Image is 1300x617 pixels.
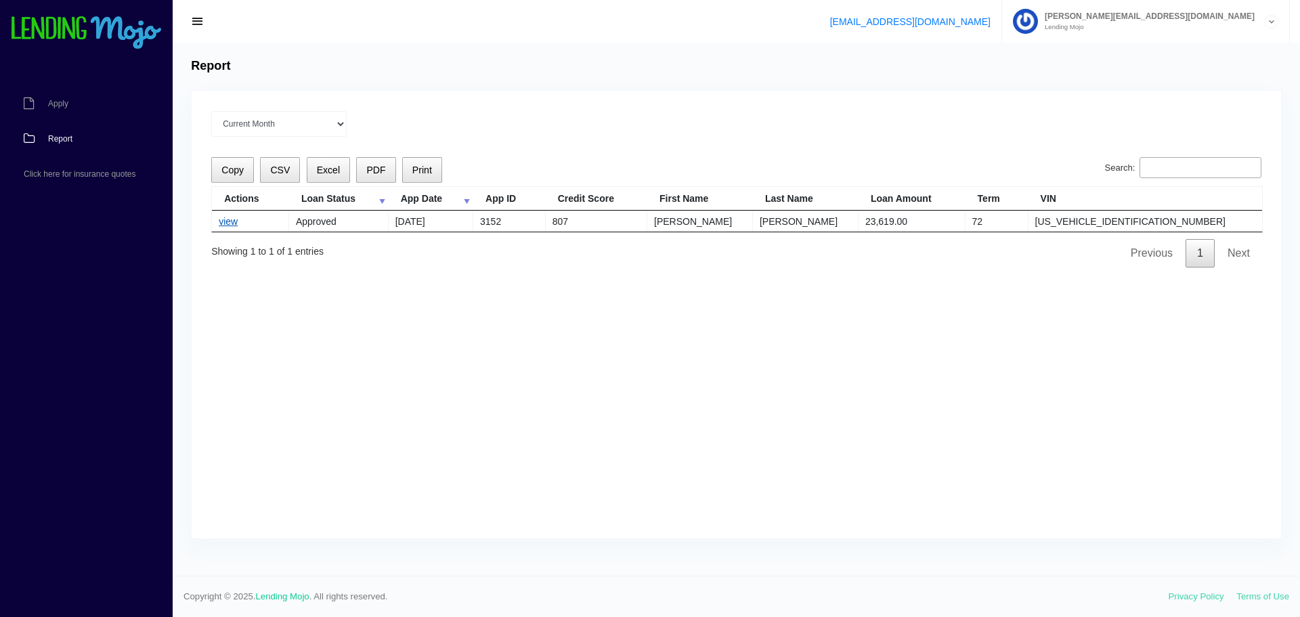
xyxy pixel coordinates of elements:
td: [US_VEHICLE_IDENTIFICATION_NUMBER] [1028,211,1262,232]
th: Actions: activate to sort column ascending [212,187,289,211]
a: 1 [1186,239,1215,268]
th: Credit Score: activate to sort column ascending [546,187,647,211]
span: Copy [221,165,244,175]
span: Copyright © 2025. . All rights reserved. [183,590,1169,603]
span: CSV [270,165,290,175]
td: 807 [546,211,647,232]
th: Term: activate to sort column ascending [966,187,1028,211]
td: [PERSON_NAME] [647,211,753,232]
div: Showing 1 to 1 of 1 entries [211,236,324,259]
span: Report [48,135,72,143]
button: Copy [211,157,254,184]
button: Excel [307,157,351,184]
a: Terms of Use [1236,591,1289,601]
td: 72 [966,211,1028,232]
a: Privacy Policy [1169,591,1224,601]
a: Previous [1119,239,1184,268]
td: 3152 [473,211,546,232]
th: Last Name: activate to sort column ascending [753,187,859,211]
span: Print [412,165,432,175]
a: [EMAIL_ADDRESS][DOMAIN_NAME] [830,16,991,27]
img: Profile image [1013,9,1038,34]
th: Loan Status: activate to sort column ascending [289,187,389,211]
a: view [219,216,238,227]
button: CSV [260,157,300,184]
th: Loan Amount: activate to sort column ascending [859,187,966,211]
td: 23,619.00 [859,211,966,232]
span: PDF [366,165,385,175]
span: Excel [317,165,340,175]
button: Print [402,157,442,184]
a: Next [1216,239,1261,268]
label: Search: [1105,157,1261,179]
td: [PERSON_NAME] [753,211,859,232]
span: [PERSON_NAME][EMAIL_ADDRESS][DOMAIN_NAME] [1038,12,1255,20]
button: PDF [356,157,395,184]
small: Lending Mojo [1038,24,1255,30]
h4: Report [191,59,230,74]
span: Apply [48,100,68,108]
input: Search: [1140,157,1261,179]
td: Approved [289,211,389,232]
a: Lending Mojo [256,591,309,601]
img: logo-small.png [10,16,162,50]
td: [DATE] [389,211,473,232]
th: App Date: activate to sort column ascending [389,187,473,211]
span: Click here for insurance quotes [24,170,135,178]
th: App ID: activate to sort column ascending [473,187,546,211]
th: First Name: activate to sort column ascending [647,187,753,211]
th: VIN: activate to sort column ascending [1028,187,1262,211]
